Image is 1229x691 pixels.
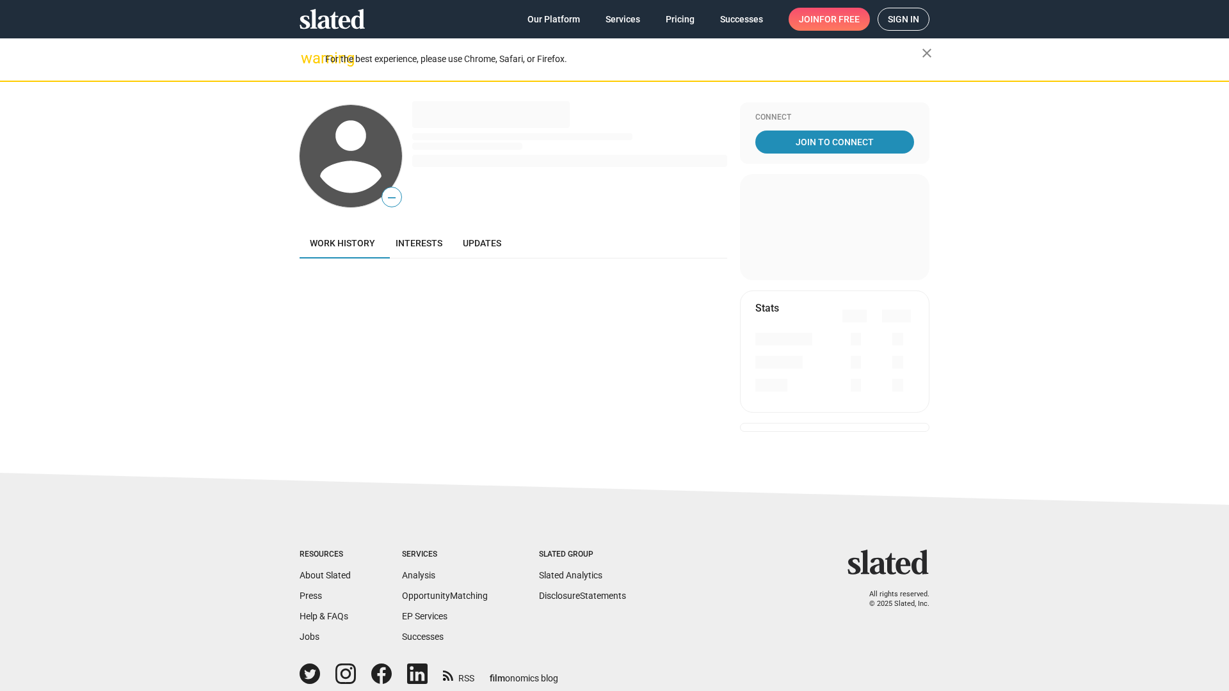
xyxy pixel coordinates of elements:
a: filmonomics blog [490,662,558,685]
span: Join To Connect [758,131,912,154]
a: Sign in [878,8,929,31]
span: Services [606,8,640,31]
mat-icon: close [919,45,935,61]
a: Joinfor free [789,8,870,31]
a: Slated Analytics [539,570,602,580]
div: Connect [755,113,914,123]
a: Work history [300,228,385,258]
span: Join [799,8,860,31]
a: Updates [453,228,511,258]
span: Successes [720,8,763,31]
div: Slated Group [539,550,626,560]
a: Successes [402,631,444,642]
span: — [382,189,401,206]
span: for free [819,8,860,31]
div: Services [402,550,488,560]
a: OpportunityMatching [402,591,488,601]
a: About Slated [300,570,351,580]
a: Interests [385,228,453,258]
a: RSS [443,665,474,685]
a: Join To Connect [755,131,914,154]
span: Sign in [888,8,919,30]
div: For the best experience, please use Chrome, Safari, or Firefox. [325,51,922,68]
a: Our Platform [517,8,590,31]
span: Updates [463,238,501,248]
span: Pricing [666,8,695,31]
a: DisclosureStatements [539,591,626,601]
a: Services [595,8,650,31]
a: Analysis [402,570,435,580]
span: Work history [310,238,375,248]
a: Help & FAQs [300,611,348,621]
mat-icon: warning [301,51,316,66]
span: Our Platform [527,8,580,31]
mat-card-title: Stats [755,301,779,315]
a: Jobs [300,631,319,642]
a: Pricing [655,8,705,31]
a: Successes [710,8,773,31]
p: All rights reserved. © 2025 Slated, Inc. [856,590,929,608]
a: EP Services [402,611,447,621]
span: Interests [396,238,442,248]
a: Press [300,591,322,601]
div: Resources [300,550,351,560]
span: film [490,673,505,683]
